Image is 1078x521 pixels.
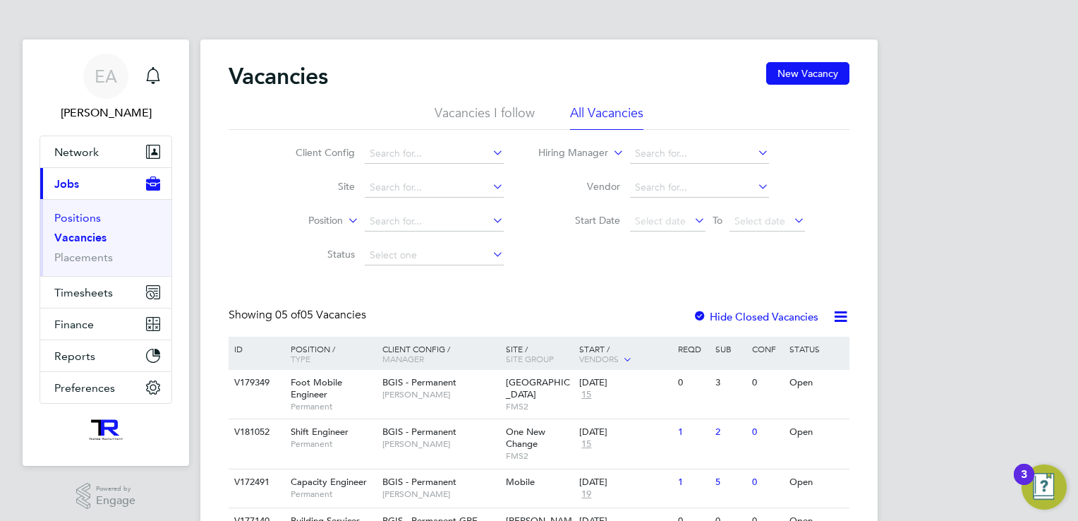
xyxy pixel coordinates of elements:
button: New Vacancy [766,62,849,85]
div: V181052 [231,419,280,445]
span: Manager [382,353,424,364]
div: 0 [749,370,785,396]
span: 15 [579,389,593,401]
h2: Vacancies [229,62,328,90]
span: Jobs [54,177,79,191]
input: Select one [365,246,504,265]
div: 0 [749,469,785,496]
button: Preferences [40,372,171,403]
span: BGIS - Permanent [382,426,456,438]
a: Powered byEngage [76,483,136,510]
span: Permanent [291,489,375,500]
span: Vendors [579,353,619,364]
a: Placements [54,251,113,264]
div: 1 [674,469,711,496]
div: [DATE] [579,426,671,438]
div: Start / [576,337,674,372]
div: [DATE] [579,477,671,489]
div: 2 [712,419,749,445]
span: Finance [54,318,94,331]
span: [PERSON_NAME] [382,489,499,500]
span: Select date [734,215,785,227]
input: Search for... [365,212,504,232]
span: BGIS - Permanent [382,476,456,488]
label: Hide Closed Vacancies [693,310,818,323]
span: One New Change [506,426,545,450]
span: Permanent [291,438,375,450]
span: To [708,211,727,229]
div: Conf [749,337,785,361]
span: [GEOGRAPHIC_DATA] [506,376,570,400]
input: Search for... [365,144,504,164]
div: Showing [229,308,369,323]
div: Client Config / [379,337,502,371]
span: Preferences [54,381,115,395]
div: 0 [749,419,785,445]
div: V172491 [231,469,280,496]
span: 19 [579,489,593,501]
a: Positions [54,211,101,224]
button: Jobs [40,168,171,199]
nav: Main navigation [23,40,189,466]
li: All Vacancies [570,104,643,130]
button: Finance [40,309,171,340]
img: wearetecrec-logo-retina.png [87,418,126,441]
div: Status [786,337,847,361]
label: Hiring Manager [527,146,608,160]
label: Vendor [539,180,620,193]
a: Go to home page [40,418,172,441]
div: Reqd [674,337,711,361]
span: 05 Vacancies [275,308,366,322]
span: [PERSON_NAME] [382,389,499,400]
span: 15 [579,438,593,450]
span: [PERSON_NAME] [382,438,499,450]
span: Mobile [506,476,535,488]
span: FMS2 [506,450,573,462]
span: Timesheets [54,286,113,299]
span: Powered by [96,483,135,495]
button: Reports [40,340,171,371]
div: Sub [712,337,749,361]
div: 3 [712,370,749,396]
span: EA [95,67,117,85]
div: ID [231,337,280,361]
label: Position [262,214,343,228]
button: Open Resource Center, 3 new notifications [1022,465,1067,510]
input: Search for... [630,144,769,164]
input: Search for... [630,178,769,198]
label: Start Date [539,214,620,227]
div: 5 [712,469,749,496]
span: Type [291,353,310,364]
label: Client Config [274,146,355,159]
a: Vacancies [54,231,107,244]
div: Jobs [40,199,171,276]
div: 0 [674,370,711,396]
div: V179349 [231,370,280,396]
div: 1 [674,419,711,445]
li: Vacancies I follow [435,104,535,130]
span: Engage [96,495,135,507]
span: Shift Engineer [291,426,349,438]
span: Ellis Andrew [40,104,172,121]
span: Select date [635,215,686,227]
span: Capacity Engineer [291,476,367,488]
div: [DATE] [579,377,671,389]
div: 3 [1021,474,1027,493]
button: Timesheets [40,277,171,308]
label: Site [274,180,355,193]
span: 05 of [275,308,301,322]
span: Network [54,145,99,159]
span: Reports [54,349,95,363]
input: Search for... [365,178,504,198]
div: Open [786,419,847,445]
span: FMS2 [506,401,573,412]
div: Site / [502,337,576,371]
div: Position / [280,337,379,371]
button: Network [40,136,171,167]
span: Foot Mobile Engineer [291,376,342,400]
a: EA[PERSON_NAME] [40,54,172,121]
label: Status [274,248,355,260]
span: BGIS - Permanent [382,376,456,388]
div: Open [786,469,847,496]
div: Open [786,370,847,396]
